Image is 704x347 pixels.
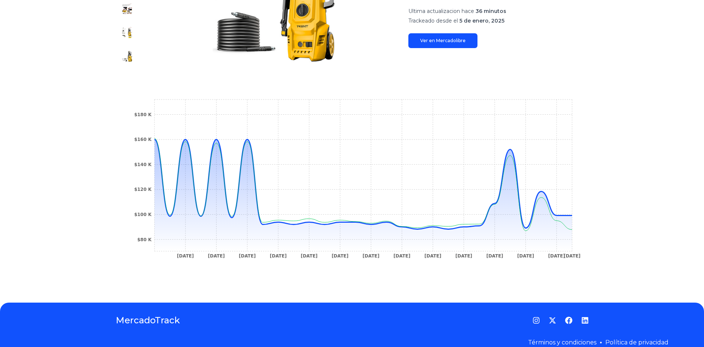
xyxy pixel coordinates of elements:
[533,317,540,324] a: Instagram
[122,27,133,38] img: Hidrolavadora Electrica Trent Hlt307 1400w Alta Presion 1600 Psi 110 Bar Con Accesorios By Femmto
[459,17,504,24] span: 5 de enero, 2025
[134,187,152,192] tspan: $120 K
[408,8,474,14] span: Ultima actualizacion hace
[486,253,503,259] tspan: [DATE]
[424,253,441,259] tspan: [DATE]
[408,17,458,24] span: Trackeado desde el
[116,314,180,326] a: MercadoTrack
[548,253,565,259] tspan: [DATE]
[549,317,556,324] a: Twitter
[137,237,152,242] tspan: $80 K
[408,33,477,48] a: Ver en Mercadolibre
[122,3,133,15] img: Hidrolavadora Electrica Trent Hlt307 1400w Alta Presion 1600 Psi 110 Bar Con Accesorios By Femmto
[134,212,152,217] tspan: $100 K
[393,253,410,259] tspan: [DATE]
[134,137,152,142] tspan: $160 K
[269,253,286,259] tspan: [DATE]
[565,317,572,324] a: Facebook
[239,253,256,259] tspan: [DATE]
[581,317,589,324] a: LinkedIn
[517,253,534,259] tspan: [DATE]
[177,253,194,259] tspan: [DATE]
[363,253,380,259] tspan: [DATE]
[455,253,472,259] tspan: [DATE]
[134,112,152,117] tspan: $180 K
[331,253,348,259] tspan: [DATE]
[476,8,506,14] span: 36 minutos
[208,253,225,259] tspan: [DATE]
[528,339,596,346] a: Términos y condiciones
[300,253,317,259] tspan: [DATE]
[605,339,669,346] a: Política de privacidad
[564,253,581,259] tspan: [DATE]
[134,162,152,167] tspan: $140 K
[122,50,133,62] img: Hidrolavadora Electrica Trent Hlt307 1400w Alta Presion 1600 Psi 110 Bar Con Accesorios By Femmto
